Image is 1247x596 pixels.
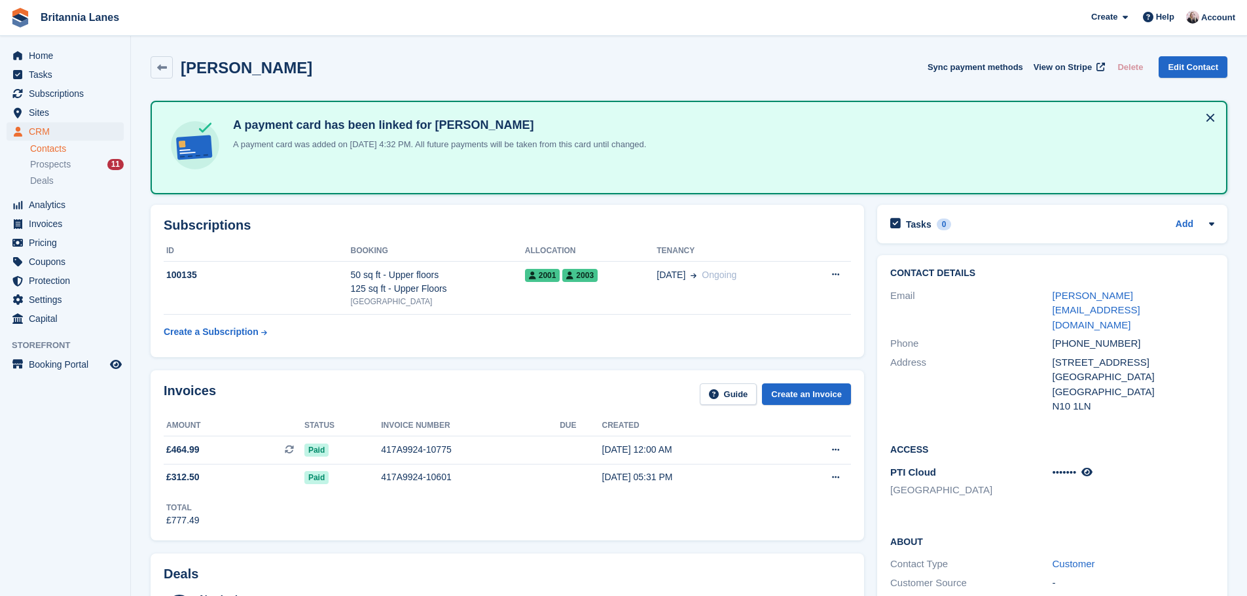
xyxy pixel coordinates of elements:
a: Add [1176,217,1193,232]
span: Analytics [29,196,107,214]
div: £777.49 [166,514,200,527]
div: Address [890,355,1052,414]
img: stora-icon-8386f47178a22dfd0bd8f6a31ec36ba5ce8667c1dd55bd0f319d3a0aa187defe.svg [10,8,30,27]
span: Capital [29,309,107,328]
span: £464.99 [166,443,200,457]
span: Paid [304,471,329,484]
span: ••••••• [1053,466,1077,478]
a: Prospects 11 [30,158,124,171]
a: menu [7,215,124,233]
div: [GEOGRAPHIC_DATA] [1053,385,1214,400]
a: Britannia Lanes [35,7,124,28]
a: menu [7,196,124,214]
a: menu [7,84,124,103]
a: menu [7,290,124,309]
h2: Deals [164,567,198,582]
span: Create [1091,10,1117,24]
a: menu [7,65,124,84]
a: Create a Subscription [164,320,267,344]
div: Email [890,289,1052,333]
span: Pricing [29,234,107,252]
span: Settings [29,290,107,309]
a: menu [7,355,124,374]
span: Storefront [12,339,130,352]
a: Preview store [108,357,124,372]
div: 11 [107,159,124,170]
span: Invoices [29,215,107,233]
a: Guide [700,383,757,405]
div: [GEOGRAPHIC_DATA] [351,296,525,307]
a: Contacts [30,143,124,155]
a: [PERSON_NAME][EMAIL_ADDRESS][DOMAIN_NAME] [1053,290,1140,330]
li: [GEOGRAPHIC_DATA] [890,483,1052,498]
div: [PHONE_NUMBER] [1053,336,1214,351]
div: Phone [890,336,1052,351]
h2: Access [890,442,1214,455]
div: Create a Subscription [164,325,259,339]
th: Due [560,415,602,436]
span: 2003 [562,269,598,282]
a: menu [7,46,124,65]
span: [DATE] [657,268,685,282]
a: Deals [30,174,124,188]
a: menu [7,272,124,290]
span: £312.50 [166,470,200,484]
span: 2001 [525,269,560,282]
span: Protection [29,272,107,290]
span: Sites [29,103,107,122]
a: menu [7,234,124,252]
a: menu [7,309,124,328]
div: 100135 [164,268,351,282]
div: 0 [937,219,952,230]
th: Allocation [525,241,657,262]
img: card-linked-ebf98d0992dc2aeb22e95c0e3c79077019eb2392cfd83c6a337811c24bc77127.svg [168,118,223,173]
th: Booking [351,241,525,262]
span: View on Stripe [1034,61,1092,74]
span: Deals [30,175,54,187]
a: View on Stripe [1028,56,1108,78]
div: - [1053,576,1214,591]
span: CRM [29,122,107,141]
span: Paid [304,444,329,457]
button: Delete [1112,56,1148,78]
span: Help [1156,10,1174,24]
span: Ongoing [702,270,736,280]
span: Booking Portal [29,355,107,374]
button: Sync payment methods [928,56,1023,78]
span: Coupons [29,253,107,271]
div: [DATE] 05:31 PM [602,470,782,484]
div: [STREET_ADDRESS] [1053,355,1214,370]
h2: About [890,535,1214,548]
th: ID [164,241,351,262]
h2: Contact Details [890,268,1214,279]
th: Amount [164,415,304,436]
div: Customer Source [890,576,1052,591]
div: Total [166,502,200,514]
span: Account [1201,11,1235,24]
span: Tasks [29,65,107,84]
div: [GEOGRAPHIC_DATA] [1053,370,1214,385]
h4: A payment card has been linked for [PERSON_NAME] [228,118,646,133]
div: 417A9924-10775 [381,443,560,457]
a: menu [7,103,124,122]
th: Created [602,415,782,436]
div: Contact Type [890,557,1052,572]
img: Alexandra Lane [1186,10,1199,24]
a: Edit Contact [1159,56,1227,78]
div: 417A9924-10601 [381,470,560,484]
a: menu [7,122,124,141]
h2: Subscriptions [164,218,851,233]
th: Tenancy [657,241,801,262]
h2: Tasks [906,219,931,230]
p: A payment card was added on [DATE] 4:32 PM. All future payments will be taken from this card unti... [228,138,646,151]
span: Prospects [30,158,71,171]
a: Create an Invoice [762,383,851,405]
div: [DATE] 12:00 AM [602,443,782,457]
div: N10 1LN [1053,399,1214,414]
h2: [PERSON_NAME] [181,59,312,77]
th: Status [304,415,381,436]
span: PTI Cloud [890,466,936,478]
span: Home [29,46,107,65]
a: Customer [1053,558,1095,569]
th: Invoice number [381,415,560,436]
